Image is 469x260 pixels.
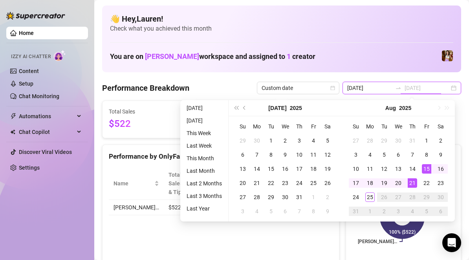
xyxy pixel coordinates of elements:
[238,207,247,216] div: 3
[292,119,306,134] th: Th
[295,192,304,202] div: 31
[250,176,264,190] td: 2025-07-21
[365,207,375,216] div: 1
[238,164,247,174] div: 13
[391,119,405,134] th: We
[323,164,332,174] div: 19
[363,204,377,218] td: 2025-09-01
[321,190,335,204] td: 2025-08-02
[54,50,66,61] img: AI Chatter
[19,110,75,123] span: Automations
[420,119,434,134] th: Fr
[436,164,445,174] div: 16
[408,207,417,216] div: 4
[183,141,225,150] li: Last Week
[109,151,333,162] div: Performance by OnlyFans Creator
[264,162,278,176] td: 2025-07-15
[420,148,434,162] td: 2025-08-08
[236,176,250,190] td: 2025-07-20
[19,81,33,87] a: Setup
[306,134,321,148] td: 2025-07-04
[250,162,264,176] td: 2025-07-14
[306,190,321,204] td: 2025-08-01
[183,191,225,201] li: Last 3 Months
[420,204,434,218] td: 2025-09-05
[399,100,411,116] button: Choose a year
[292,204,306,218] td: 2025-08-07
[422,136,431,145] div: 1
[102,82,189,93] h4: Performance Breakdown
[379,192,389,202] div: 26
[264,134,278,148] td: 2025-07-01
[295,207,304,216] div: 7
[394,164,403,174] div: 13
[266,178,276,188] div: 22
[266,164,276,174] div: 15
[19,93,59,99] a: Chat Monitoring
[391,134,405,148] td: 2025-07-30
[377,204,391,218] td: 2025-09-02
[183,179,225,188] li: Last 2 Months
[365,192,375,202] div: 25
[240,100,249,116] button: Previous month (PageUp)
[323,192,332,202] div: 2
[280,207,290,216] div: 6
[287,52,291,60] span: 1
[109,117,181,132] span: $522
[306,148,321,162] td: 2025-07-11
[236,119,250,134] th: Su
[323,178,332,188] div: 26
[363,148,377,162] td: 2025-08-04
[349,148,363,162] td: 2025-08-03
[309,192,318,202] div: 1
[109,167,164,200] th: Name
[292,148,306,162] td: 2025-07-10
[183,103,225,113] li: [DATE]
[391,148,405,162] td: 2025-08-06
[323,136,332,145] div: 5
[351,164,361,174] div: 10
[10,113,16,119] span: thunderbolt
[363,162,377,176] td: 2025-08-11
[250,204,264,218] td: 2025-08-04
[252,136,262,145] div: 30
[278,190,292,204] td: 2025-07-30
[19,30,34,36] a: Home
[278,119,292,134] th: We
[422,150,431,159] div: 8
[394,136,403,145] div: 30
[6,12,65,20] img: logo-BBDzfeDw.svg
[110,24,453,33] span: Check what you achieved this month
[183,128,225,138] li: This Week
[238,136,247,145] div: 29
[391,190,405,204] td: 2025-08-27
[306,176,321,190] td: 2025-07-25
[278,134,292,148] td: 2025-07-02
[436,192,445,202] div: 30
[280,192,290,202] div: 30
[306,162,321,176] td: 2025-07-18
[365,136,375,145] div: 28
[377,148,391,162] td: 2025-08-05
[323,150,332,159] div: 12
[379,178,389,188] div: 19
[109,200,164,215] td: [PERSON_NAME]…
[295,178,304,188] div: 24
[363,134,377,148] td: 2025-07-28
[420,190,434,204] td: 2025-08-29
[391,162,405,176] td: 2025-08-13
[164,167,197,200] th: Total Sales & Tips
[295,164,304,174] div: 17
[292,162,306,176] td: 2025-07-17
[278,176,292,190] td: 2025-07-23
[114,179,153,188] span: Name
[436,136,445,145] div: 2
[351,178,361,188] div: 17
[434,134,448,148] td: 2025-08-02
[321,148,335,162] td: 2025-07-12
[391,204,405,218] td: 2025-09-03
[422,207,431,216] div: 5
[349,176,363,190] td: 2025-08-17
[280,164,290,174] div: 16
[109,107,181,116] span: Total Sales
